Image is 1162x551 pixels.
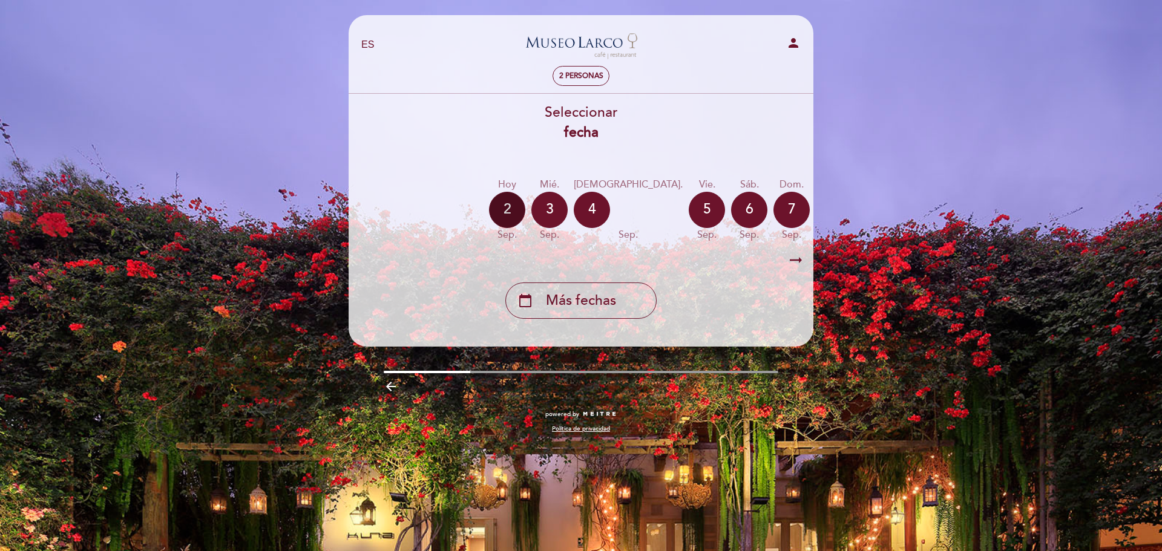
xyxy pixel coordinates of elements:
div: Seleccionar [348,103,814,143]
div: [DEMOGRAPHIC_DATA]. [574,178,683,192]
button: person [786,36,801,54]
i: arrow_right_alt [787,247,805,273]
div: sáb. [731,178,767,192]
b: fecha [564,124,599,141]
div: sep. [773,228,810,242]
div: sep. [531,228,568,242]
div: 2 [489,192,525,228]
i: person [786,36,801,50]
i: arrow_backward [384,379,398,394]
div: dom. [773,178,810,192]
div: sep. [574,228,683,242]
span: Más fechas [546,291,616,311]
div: sep. [689,228,725,242]
div: 4 [574,192,610,228]
i: calendar_today [518,290,533,311]
div: mié. [531,178,568,192]
a: Museo [GEOGRAPHIC_DATA] - Restaurant [505,28,657,62]
div: 7 [773,192,810,228]
span: powered by [545,410,579,419]
a: Política de privacidad [552,425,610,433]
div: 3 [531,192,568,228]
img: MEITRE [582,411,617,417]
a: powered by [545,410,617,419]
div: 5 [689,192,725,228]
div: sep. [489,228,525,242]
span: 2 personas [559,71,603,80]
div: vie. [689,178,725,192]
div: Hoy [489,178,525,192]
div: sep. [731,228,767,242]
div: 6 [731,192,767,228]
